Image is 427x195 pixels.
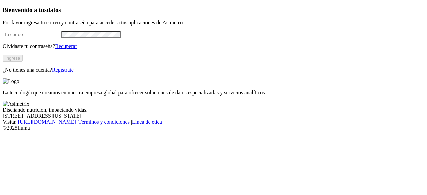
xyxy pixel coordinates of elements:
img: Logo [3,78,19,84]
div: © 2025 Iluma [3,125,424,131]
p: Por favor ingresa tu correo y contraseña para acceder a tus aplicaciones de Asimetrix: [3,20,424,26]
div: [STREET_ADDRESS][US_STATE]. [3,113,424,119]
a: Línea de ética [132,119,162,125]
span: datos [47,6,61,13]
a: Regístrate [52,67,74,73]
button: Ingresa [3,55,23,62]
a: Términos y condiciones [78,119,130,125]
input: Tu correo [3,31,62,38]
p: Olvidaste tu contraseña? [3,43,424,49]
p: La tecnología que creamos en nuestra empresa global para ofrecer soluciones de datos especializad... [3,90,424,96]
div: Visita : | | [3,119,424,125]
img: Asimetrix [3,101,29,107]
a: [URL][DOMAIN_NAME] [18,119,76,125]
h3: Bienvenido a tus [3,6,424,14]
a: Recuperar [55,43,77,49]
div: Diseñando nutrición, impactando vidas. [3,107,424,113]
p: ¿No tienes una cuenta? [3,67,424,73]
